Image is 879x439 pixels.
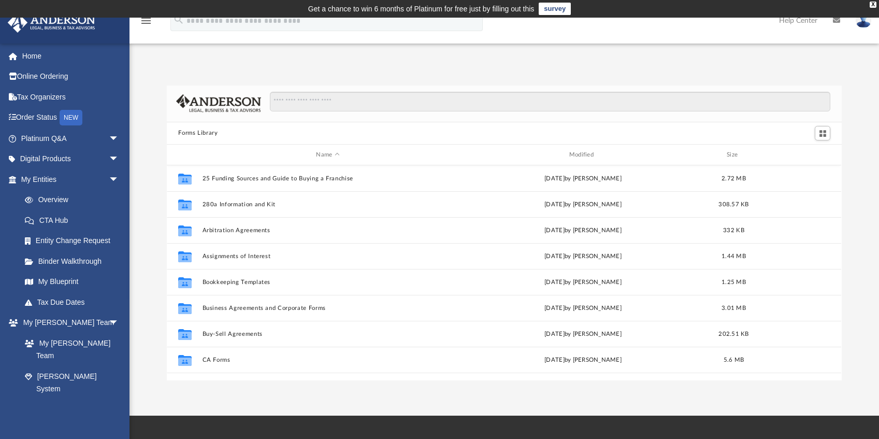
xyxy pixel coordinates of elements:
[171,150,197,160] div: id
[140,20,152,27] a: menu
[15,292,135,313] a: Tax Due Dates
[724,357,744,363] span: 5.6 MB
[719,331,749,337] span: 202.51 KB
[203,175,453,182] button: 25 Funding Sources and Guide to Buying a Franchise
[458,200,709,209] div: [DATE] by [PERSON_NAME]
[203,201,453,208] button: 280a Information and Kit
[60,110,82,125] div: NEW
[109,128,129,149] span: arrow_drop_down
[856,13,871,28] img: User Pic
[15,210,135,231] a: CTA Hub
[308,3,535,15] div: Get a chance to win 6 months of Platinum for free just by filling out this
[458,304,709,313] div: [DATE] by [PERSON_NAME]
[15,272,129,292] a: My Blueprint
[7,128,135,149] a: Platinum Q&Aarrow_drop_down
[203,331,453,337] button: Buy-Sell Agreements
[722,176,746,181] span: 2.72 MB
[457,150,709,160] div: Modified
[7,46,135,66] a: Home
[203,227,453,234] button: Arbitration Agreements
[203,305,453,311] button: Business Agreements and Corporate Forms
[109,169,129,190] span: arrow_drop_down
[458,356,709,365] div: [DATE] by [PERSON_NAME]
[178,129,218,138] button: Forms Library
[7,149,135,169] a: Digital Productsarrow_drop_down
[7,66,135,87] a: Online Ordering
[5,12,98,33] img: Anderson Advisors Platinum Portal
[109,313,129,334] span: arrow_drop_down
[722,253,746,259] span: 1.44 MB
[7,169,135,190] a: My Entitiesarrow_drop_down
[15,231,135,251] a: Entity Change Request
[458,174,709,183] div: [DATE] by [PERSON_NAME]
[203,357,453,363] button: CA Forms
[109,149,129,170] span: arrow_drop_down
[203,279,453,286] button: Bookkeeping Templates
[458,252,709,261] div: [DATE] by [PERSON_NAME]
[15,366,129,399] a: [PERSON_NAME] System
[719,202,749,207] span: 308.57 KB
[458,226,709,235] div: [DATE] by [PERSON_NAME]
[7,87,135,107] a: Tax Organizers
[15,333,124,366] a: My [PERSON_NAME] Team
[15,190,135,210] a: Overview
[167,165,841,380] div: grid
[815,126,830,140] button: Switch to Grid View
[458,278,709,287] div: [DATE] by [PERSON_NAME]
[458,330,709,339] div: [DATE] by [PERSON_NAME]
[270,92,830,111] input: Search files and folders
[173,14,184,25] i: search
[759,150,832,160] div: id
[724,228,745,233] span: 332 KB
[713,150,755,160] div: Size
[15,399,129,420] a: Client Referrals
[15,251,135,272] a: Binder Walkthrough
[203,253,453,260] button: Assignments of Interest
[202,150,453,160] div: Name
[539,3,571,15] a: survey
[870,2,876,8] div: close
[7,107,135,129] a: Order StatusNEW
[140,15,152,27] i: menu
[7,313,129,333] a: My [PERSON_NAME] Teamarrow_drop_down
[722,279,746,285] span: 1.25 MB
[722,305,746,311] span: 3.01 MB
